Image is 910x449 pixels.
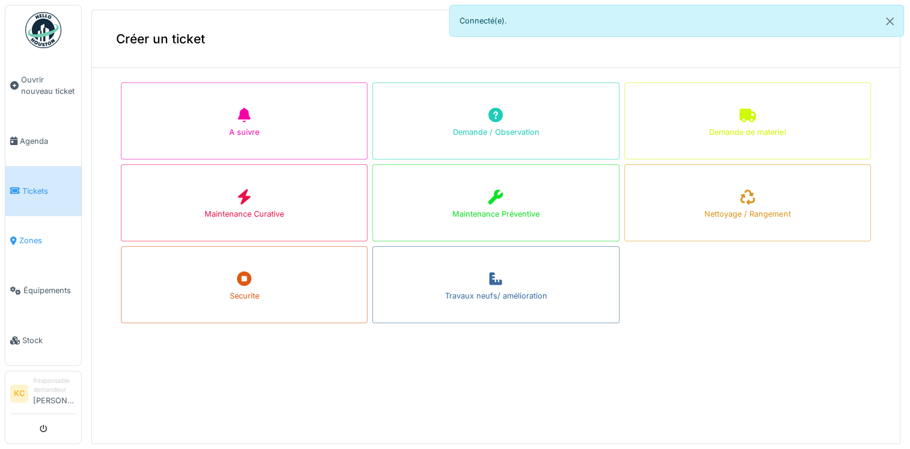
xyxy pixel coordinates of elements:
div: Créer un ticket [92,10,900,68]
li: [PERSON_NAME] [33,376,76,411]
span: Zones [19,235,76,246]
div: Travaux neufs/ amélioration [444,290,547,302]
div: Connecté(e). [449,5,905,37]
div: A suivre [229,126,259,138]
a: Agenda [5,116,81,166]
a: Équipements [5,265,81,315]
a: Tickets [5,166,81,216]
span: Stock [22,335,76,346]
a: Ouvrir nouveau ticket [5,55,81,116]
li: KC [10,385,28,403]
span: Équipements [23,285,76,296]
div: Securite [230,290,259,302]
div: Maintenance Préventive [452,208,540,220]
a: KC Responsable demandeur[PERSON_NAME] [10,376,76,414]
span: Tickets [22,185,76,197]
div: Nettoyage / Rangement [704,208,790,220]
span: Agenda [20,135,76,147]
div: Maintenance Curative [204,208,284,220]
span: Ouvrir nouveau ticket [21,74,76,97]
div: Demande / Observation [452,126,539,138]
a: Zones [5,216,81,266]
div: Demande de materiel [709,126,785,138]
a: Stock [5,315,81,365]
button: Close [876,5,903,37]
div: Responsable demandeur [33,376,76,395]
img: Badge_color-CXgf-gQk.svg [25,12,61,48]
